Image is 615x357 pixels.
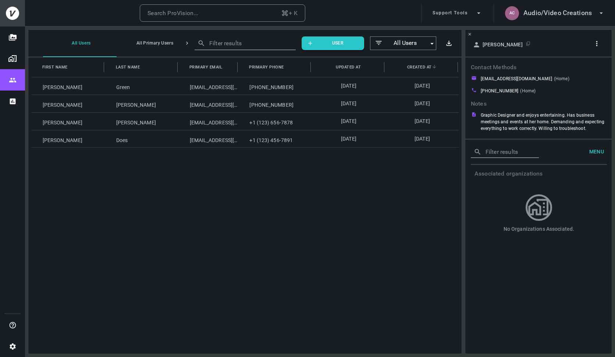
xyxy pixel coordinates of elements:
[105,77,178,95] div: Green
[31,130,105,147] div: [PERSON_NAME]
[209,38,285,49] input: Filter results
[523,8,592,18] h6: Audio/Video Creations
[483,41,523,48] p: [PERSON_NAME]
[383,39,427,47] span: All Users
[471,100,607,112] p: Contact Methods
[117,29,190,57] button: All Primary Users
[502,4,608,22] button: ACAudio/Video Creations
[178,113,238,130] div: [EMAIL_ADDRESS][DOMAIN_NAME]
[178,77,238,95] div: [EMAIL_ADDRESS][DOMAIN_NAME]
[116,63,140,71] span: Last Name
[8,54,17,63] img: Organizations page icon
[105,95,178,112] div: [PERSON_NAME]
[43,29,117,57] button: All Users
[385,95,459,112] div: [DATE]
[385,77,459,95] div: [DATE]
[178,95,238,112] div: [EMAIL_ADDRESS][DOMAIN_NAME]
[312,113,385,130] div: [DATE]
[31,77,105,95] div: [PERSON_NAME]
[302,36,364,50] button: User
[481,75,552,82] p: [EMAIL_ADDRESS][DOMAIN_NAME]
[407,63,432,71] span: Created At
[312,95,385,112] div: [DATE]
[238,77,312,95] div: [PHONE_NUMBER]
[385,130,459,147] div: [DATE]
[281,8,298,18] div: + K
[520,88,536,96] p: (Home)
[554,75,569,84] p: (Home)
[481,112,607,132] div: Graphic Designer and enjoys entertaining. Has business meetings and events at her home. Demanding...
[486,146,528,158] input: Filter results
[249,63,284,71] span: Primary Phone
[312,130,385,147] div: [DATE]
[31,113,105,130] div: [PERSON_NAME]
[140,4,305,22] button: Search ProVision...+ K
[31,95,105,112] div: [PERSON_NAME]
[105,113,178,130] div: [PERSON_NAME]
[385,113,459,130] div: [DATE]
[238,95,312,112] div: [PHONE_NUMBER]
[504,225,575,233] p: No Organizations Associated.
[105,130,178,147] div: Does
[238,130,312,147] div: +1 (123) 456-7891
[178,130,238,147] div: [EMAIL_ADDRESS][DOMAIN_NAME]
[147,8,199,18] div: Search ProVision...
[42,63,68,71] span: First Name
[238,113,312,130] div: +1 (123) 656-7878
[442,36,456,50] button: Export results
[467,31,473,37] button: Close Side Panel
[430,4,486,22] button: Support Tools
[471,63,607,75] p: Contact Methods
[312,77,385,95] div: [DATE]
[189,63,223,71] span: Primary Email
[468,32,472,36] svg: Close Side Panel
[583,145,607,159] button: Menu
[465,165,612,183] h6: Associated organizations
[505,6,519,20] div: AC
[336,63,361,71] span: Updated At
[481,88,519,94] p: [PHONE_NUMBER]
